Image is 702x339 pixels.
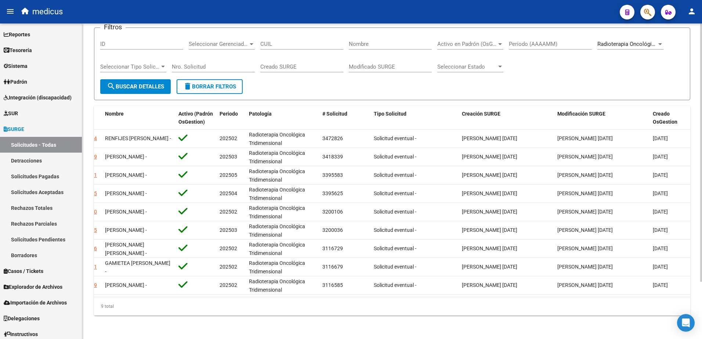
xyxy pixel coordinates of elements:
span: Radioterapia Oncológica Tridimensional [249,223,305,238]
span: 3200036 [322,227,343,233]
span: Solicitud eventual - [374,245,416,251]
span: Radioterapia Oncológica Tridimensional [249,150,305,164]
span: Casos / Tickets [4,267,43,275]
span: Radioterapia Oncológica Tridimensional [249,132,305,146]
span: Creación SURGE [462,111,500,117]
span: Radioterapia Oncológica Tridimensional [597,41,695,47]
mat-icon: search [107,82,116,91]
span: [DATE] [653,135,668,141]
span: Buscar Detalles [107,83,164,90]
span: SUR [4,109,18,117]
span: [PERSON_NAME] [PERSON_NAME] - [105,242,147,256]
span: [PERSON_NAME] [DATE] [462,209,517,215]
datatable-header-cell: Periodo [217,106,246,130]
span: Radioterapia Oncológica Tridimensional [249,187,305,201]
span: Solicitud eventual - [374,264,416,270]
span: 202502 [220,282,237,288]
span: Borrar Filtros [183,83,236,90]
span: Tipo Solicitud [374,111,406,117]
span: RENFIJES [PERSON_NAME] - [105,135,171,141]
span: [PERSON_NAME] [DATE] [557,209,613,215]
span: Periodo [220,111,238,117]
span: [DATE] [653,227,668,233]
span: [PERSON_NAME] [DATE] [462,135,517,141]
span: Nombre [105,111,124,117]
datatable-header-cell: # Solicitud [319,106,371,130]
span: Tesorería [4,46,32,54]
span: Solicitud eventual - [374,172,416,178]
span: Solicitud eventual - [374,209,416,215]
span: Solicitud eventual - [374,282,416,288]
span: 3418339 [322,154,343,160]
span: [PERSON_NAME] [DATE] [462,264,517,270]
span: Radioterapia Oncológica Tridimensional [249,242,305,256]
mat-icon: person [687,7,696,16]
span: Solicitud eventual - [374,135,416,141]
datatable-header-cell: Nombre [102,106,175,130]
span: [PERSON_NAME] [DATE] [462,245,517,251]
span: [DATE] [653,209,668,215]
span: [PERSON_NAME] - [105,282,147,288]
mat-icon: delete [183,82,192,91]
span: Patología [249,111,272,117]
span: Reportes [4,30,30,39]
span: [PERSON_NAME] - [105,154,147,160]
span: 202503 [220,154,237,160]
span: 3200106 [322,209,343,215]
span: [PERSON_NAME] [DATE] [462,227,517,233]
span: Integración (discapacidad) [4,94,72,102]
span: 202505 [220,172,237,178]
span: 202504 [220,190,237,196]
span: [DATE] [653,154,668,160]
span: 3472826 [322,135,343,141]
span: [PERSON_NAME] - [105,172,147,178]
span: [PERSON_NAME] [DATE] [557,227,613,233]
span: [DATE] [653,190,668,196]
span: Solicitud eventual - [374,190,416,196]
span: 3116729 [322,245,343,251]
div: 9 total [94,297,690,316]
span: [PERSON_NAME] [DATE] [557,154,613,160]
span: 202502 [220,245,237,251]
span: 3116585 [322,282,343,288]
span: Radioterapia Oncológica Tridimensional [249,168,305,183]
span: [PERSON_NAME] [DATE] [557,172,613,178]
span: [PERSON_NAME] [DATE] [462,172,517,178]
datatable-header-cell: Modificación SURGE [554,106,650,130]
span: 3116679 [322,264,343,270]
span: [DATE] [653,264,668,270]
span: Solicitud eventual - [374,227,416,233]
span: Seleccionar Gerenciador [189,41,248,47]
span: Modificación SURGE [557,111,605,117]
span: Explorador de Archivos [4,283,62,291]
datatable-header-cell: Creación SURGE [459,106,554,130]
span: Radioterapia Oncológica Tridimensional [249,260,305,274]
span: Activo en Padrón (OsGestion) [437,41,497,47]
datatable-header-cell: Patología [246,106,319,130]
span: 202503 [220,227,237,233]
span: [PERSON_NAME] - [105,190,147,196]
span: GAMIETEA [PERSON_NAME] - [105,260,170,274]
span: Importación de Archivos [4,299,67,307]
button: Borrar Filtros [177,79,243,94]
span: Padrón [4,78,27,86]
span: 202502 [220,209,237,215]
span: [DATE] [653,282,668,288]
span: Sistema [4,62,28,70]
div: Open Intercom Messenger [677,314,695,332]
span: [PERSON_NAME] - [105,209,147,215]
datatable-header-cell: Creado OsGestion [650,106,690,130]
span: 3395583 [322,172,343,178]
span: Delegaciones [4,314,40,322]
span: [PERSON_NAME] [DATE] [462,154,517,160]
span: Creado OsGestion [653,111,677,125]
span: [PERSON_NAME] [DATE] [462,282,517,288]
datatable-header-cell: Activo (Padrón OsGestion) [175,106,217,130]
span: 3395625 [322,190,343,196]
span: Radioterapia Oncológica Tridimensional [249,205,305,219]
span: medicus [32,4,63,20]
span: [PERSON_NAME] [DATE] [557,282,613,288]
span: [PERSON_NAME] [DATE] [462,190,517,196]
span: [DATE] [653,172,668,178]
span: Instructivos [4,330,38,338]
